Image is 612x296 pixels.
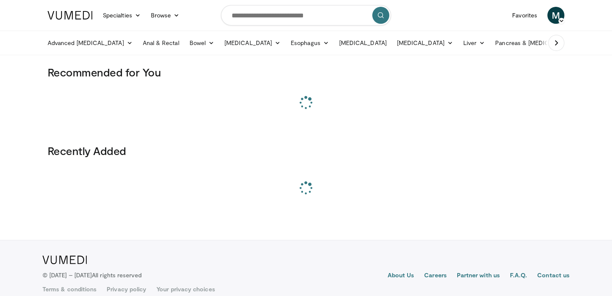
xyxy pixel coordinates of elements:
[48,65,564,79] h3: Recommended for You
[184,34,219,51] a: Bowel
[219,34,286,51] a: [MEDICAL_DATA]
[42,34,138,51] a: Advanced [MEDICAL_DATA]
[98,7,146,24] a: Specialties
[458,34,490,51] a: Liver
[92,271,142,279] span: All rights reserved
[388,271,414,281] a: About Us
[510,271,527,281] a: F.A.Q.
[42,271,142,279] p: © [DATE] – [DATE]
[537,271,569,281] a: Contact us
[457,271,500,281] a: Partner with us
[424,271,447,281] a: Careers
[42,285,96,293] a: Terms & conditions
[547,7,564,24] a: M
[286,34,334,51] a: Esophagus
[507,7,542,24] a: Favorites
[334,34,392,51] a: [MEDICAL_DATA]
[48,144,564,158] h3: Recently Added
[392,34,458,51] a: [MEDICAL_DATA]
[490,34,589,51] a: Pancreas & [MEDICAL_DATA]
[107,285,146,293] a: Privacy policy
[221,5,391,25] input: Search topics, interventions
[146,7,185,24] a: Browse
[156,285,215,293] a: Your privacy choices
[42,256,87,264] img: VuMedi Logo
[48,11,93,20] img: VuMedi Logo
[138,34,184,51] a: Anal & Rectal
